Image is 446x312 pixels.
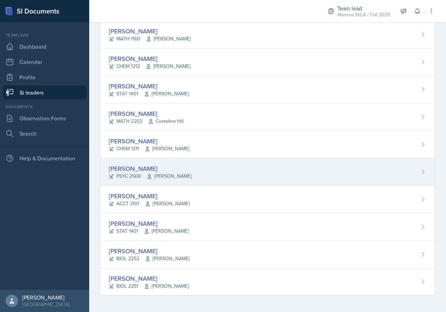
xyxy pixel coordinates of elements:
a: [PERSON_NAME] PSYC 2500[PERSON_NAME] [100,158,435,186]
div: [GEOGRAPHIC_DATA] [22,301,69,308]
div: [PERSON_NAME] [109,219,189,228]
div: MATH 1160 [109,35,191,42]
div: BIOL 2252 [109,255,190,262]
div: [PERSON_NAME] [109,54,190,63]
span: [PERSON_NAME] [147,173,191,180]
a: [PERSON_NAME] CHEM 1211[PERSON_NAME] [100,131,435,158]
div: Team lead [3,32,86,38]
div: STAT 1401 [109,90,189,97]
div: [PERSON_NAME] [109,246,190,256]
div: BIOL 2251 [109,282,189,290]
span: [PERSON_NAME] [145,145,189,152]
div: [PERSON_NAME] [109,274,189,283]
div: [PERSON_NAME] [109,136,189,146]
div: [PERSON_NAME] [109,26,191,36]
div: [PERSON_NAME] [109,109,184,118]
div: CHEM 1211 [109,145,189,152]
a: [PERSON_NAME] BIOL 2251[PERSON_NAME] [100,268,435,295]
div: MATH 2202 [109,118,184,125]
div: Team lead [337,4,390,13]
div: Documents [3,104,86,110]
span: [PERSON_NAME] [144,90,189,97]
a: Search [3,127,86,141]
span: [PERSON_NAME] [145,200,190,207]
a: [PERSON_NAME] STAT 1401[PERSON_NAME] [100,76,435,103]
div: PSYC 2500 [109,173,191,180]
div: [PERSON_NAME] [109,81,189,91]
div: CHEM 1212 [109,63,190,70]
a: [PERSON_NAME] BIOL 2252[PERSON_NAME] [100,241,435,268]
div: STAT 1401 [109,227,189,235]
a: [PERSON_NAME] CHEM 1212[PERSON_NAME] [100,48,435,76]
span: [PERSON_NAME] [144,282,189,290]
span: Cvetelina Hill [148,118,184,125]
a: [PERSON_NAME] ACCT 2101[PERSON_NAME] [100,186,435,213]
div: Help & Documentation [3,151,86,165]
div: Mamma SI/LA / Fall 2025 [337,11,390,18]
a: [PERSON_NAME] MATH 1160[PERSON_NAME] [100,21,435,48]
a: Calendar [3,55,86,69]
div: [PERSON_NAME] [109,164,191,173]
div: ACCT 2101 [109,200,190,207]
div: [PERSON_NAME] [109,191,190,201]
span: [PERSON_NAME] [145,255,190,262]
a: Profile [3,70,86,84]
a: Si leaders [3,86,86,99]
span: [PERSON_NAME] [146,63,190,70]
a: [PERSON_NAME] STAT 1401[PERSON_NAME] [100,213,435,241]
a: Observation Forms [3,111,86,125]
span: [PERSON_NAME] [146,35,191,42]
span: [PERSON_NAME] [144,227,189,235]
div: [PERSON_NAME] [22,294,69,301]
a: [PERSON_NAME] MATH 2202Cvetelina Hill [100,103,435,131]
a: Dashboard [3,40,86,54]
